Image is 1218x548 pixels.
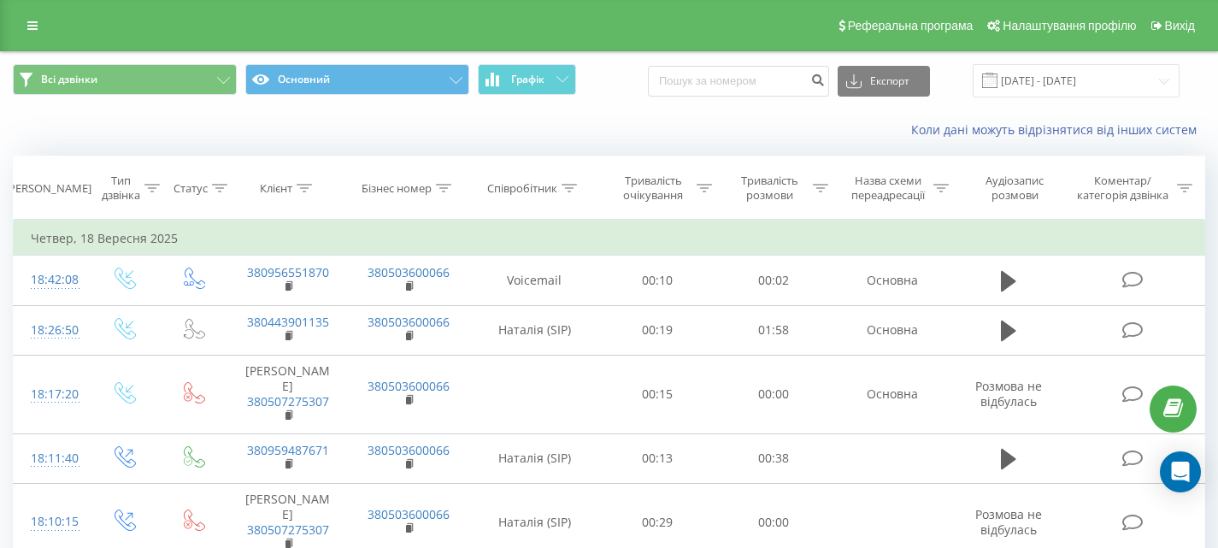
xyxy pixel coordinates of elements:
a: 380507275307 [247,521,329,538]
td: Основна [832,256,953,305]
td: 00:02 [715,256,832,305]
a: 380503600066 [368,314,450,330]
div: 18:17:20 [31,378,71,411]
a: 380956551870 [247,264,329,280]
div: 18:10:15 [31,505,71,539]
span: Вихід [1165,19,1195,32]
td: Основна [832,305,953,355]
div: Коментар/категорія дзвінка [1073,174,1173,203]
button: Експорт [838,66,930,97]
td: 00:13 [599,433,715,483]
a: Коли дані можуть відрізнятися вiд інших систем [911,121,1205,138]
div: 18:11:40 [31,442,71,475]
td: 00:15 [599,355,715,433]
td: Основна [832,355,953,433]
a: 380503600066 [368,378,450,394]
div: Статус [174,181,208,196]
a: 380503600066 [368,506,450,522]
div: Аудіозапис розмови [968,174,1061,203]
td: 00:19 [599,305,715,355]
td: Четвер, 18 Вересня 2025 [14,221,1205,256]
td: Наталія (SIP) [469,305,599,355]
span: Графік [511,74,544,85]
div: Тип дзвінка [102,174,140,203]
td: 00:38 [715,433,832,483]
button: Графік [478,64,576,95]
div: 18:26:50 [31,314,71,347]
td: Наталія (SIP) [469,433,599,483]
span: Реферальна програма [848,19,974,32]
div: Назва схеми переадресації [848,174,930,203]
a: 380503600066 [368,264,450,280]
button: Основний [245,64,469,95]
span: Розмова не відбулась [975,506,1042,538]
span: Налаштування профілю [1003,19,1136,32]
div: Open Intercom Messenger [1160,451,1201,492]
div: Тривалість розмови [732,174,809,203]
div: Клієнт [260,181,292,196]
div: Тривалість очікування [615,174,691,203]
input: Пошук за номером [648,66,829,97]
td: 01:58 [715,305,832,355]
td: Voicemail [469,256,599,305]
a: 380959487671 [247,442,329,458]
a: 380507275307 [247,393,329,410]
div: Співробітник [487,181,557,196]
span: Всі дзвінки [41,73,97,86]
span: Розмова не відбулась [975,378,1042,410]
div: [PERSON_NAME] [5,181,91,196]
td: 00:00 [715,355,832,433]
a: 380503600066 [368,442,450,458]
td: [PERSON_NAME] [227,355,349,433]
td: 00:10 [599,256,715,305]
div: Бізнес номер [362,181,432,196]
div: 18:42:08 [31,263,71,297]
a: 380443901135 [247,314,329,330]
button: Всі дзвінки [13,64,237,95]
